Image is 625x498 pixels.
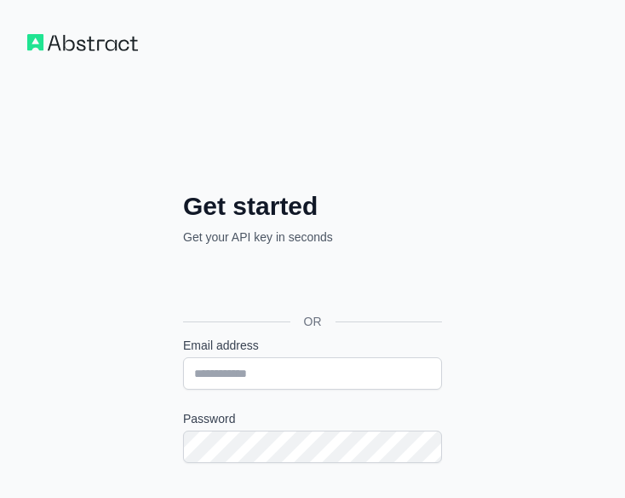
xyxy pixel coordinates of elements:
[27,34,138,51] img: Workflow
[183,229,442,246] p: Get your API key in seconds
[183,191,442,222] h2: Get started
[183,410,442,427] label: Password
[183,337,442,354] label: Email address
[290,313,335,330] span: OR
[175,264,447,302] iframe: Sign in with Google Button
